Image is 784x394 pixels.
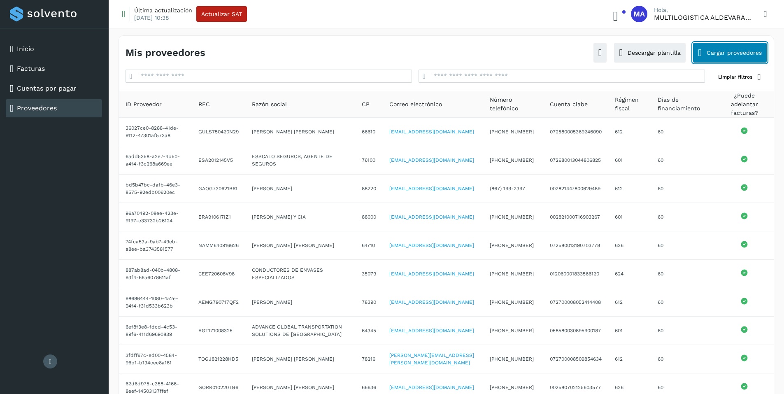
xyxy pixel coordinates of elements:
[245,317,355,345] td: ADVANCE GLOBAL TRANSPORTATION SOLUTIONS DE [GEOGRAPHIC_DATA]
[490,328,534,333] span: [PHONE_NUMBER]
[192,175,245,203] td: GAOG730621B61
[192,231,245,260] td: NAMM640916626
[658,96,708,113] span: Días de financiamiento
[201,11,242,17] span: Actualizar SAT
[245,175,355,203] td: [PERSON_NAME]
[608,260,651,288] td: 624
[651,118,715,146] td: 60
[490,96,537,113] span: Número telefónico
[543,317,608,345] td: 058580030895900187
[355,260,383,288] td: 35079
[490,356,534,362] span: [PHONE_NUMBER]
[355,288,383,317] td: 78390
[17,84,77,92] a: Cuentas por pagar
[608,317,651,345] td: 601
[614,42,686,63] button: Descargar plantilla
[490,129,534,135] span: [PHONE_NUMBER]
[245,260,355,288] td: CONDUCTORES DE ENVASES ESPECIALIZADOS
[245,146,355,175] td: ESSCALO SEGUROS, AGENTE DE SEGUROS
[490,186,525,191] span: (867) 199-2397
[6,60,102,78] div: Facturas
[608,203,651,231] td: 601
[389,242,474,248] a: [EMAIL_ADDRESS][DOMAIN_NAME]
[721,91,767,117] span: ¿Puede adelantar facturas?
[119,288,192,317] td: 98686444-1080-4a2e-94f4-f31d533b623b
[119,231,192,260] td: 74fca53a-9ab7-49eb-a8ee-ba3743581577
[355,203,383,231] td: 88000
[651,175,715,203] td: 60
[608,288,651,317] td: 612
[490,271,534,277] span: [PHONE_NUMBER]
[119,203,192,231] td: 96a70492-08ee-423e-9197-e33732b26124
[608,175,651,203] td: 612
[389,328,474,333] a: [EMAIL_ADDRESS][DOMAIN_NAME]
[6,99,102,117] div: Proveedores
[389,352,474,366] a: [PERSON_NAME][EMAIL_ADDRESS][PERSON_NAME][DOMAIN_NAME]
[198,100,210,109] span: RFC
[134,7,192,14] p: Última actualización
[192,345,245,373] td: TOGJ821228HD5
[17,104,57,112] a: Proveedores
[196,6,247,22] button: Actualizar SAT
[6,79,102,98] div: Cuentas por pagar
[192,260,245,288] td: CEE720608V98
[543,345,608,373] td: 072700008509854634
[245,345,355,373] td: [PERSON_NAME] [PERSON_NAME]
[693,42,767,63] button: Cargar proveedores
[654,14,753,21] p: MULTILOGISTICA ALDEVARAM S DE RL DE CV
[355,146,383,175] td: 76100
[355,118,383,146] td: 66610
[192,118,245,146] td: GULS750420N29
[119,317,192,345] td: 6ef8f3e8-fdcd-4c53-89f6-411d69690839
[651,288,715,317] td: 60
[245,203,355,231] td: [PERSON_NAME] Y CIA
[192,146,245,175] td: ESA2012145V5
[543,175,608,203] td: 002821447800629489
[389,129,474,135] a: [EMAIL_ADDRESS][DOMAIN_NAME]
[608,231,651,260] td: 626
[615,96,644,113] span: Régimen fiscal
[543,203,608,231] td: 002821000716903267
[355,317,383,345] td: 64345
[389,214,474,220] a: [EMAIL_ADDRESS][DOMAIN_NAME]
[651,146,715,175] td: 60
[651,231,715,260] td: 60
[245,231,355,260] td: [PERSON_NAME] [PERSON_NAME]
[119,260,192,288] td: 887ab8ad-040b-4808-93f4-66a6078611af
[252,100,287,109] span: Razón social
[389,271,474,277] a: [EMAIL_ADDRESS][DOMAIN_NAME]
[389,100,442,109] span: Correo electrónico
[17,65,45,72] a: Facturas
[6,40,102,58] div: Inicio
[119,146,192,175] td: 6add5358-a2e7-4b50-a4f4-f3c268a669ee
[712,70,767,85] button: Limpiar filtros
[245,288,355,317] td: [PERSON_NAME]
[355,345,383,373] td: 78216
[543,288,608,317] td: 072700008052414408
[543,146,608,175] td: 072680013044806825
[654,7,753,14] p: Hola,
[651,345,715,373] td: 60
[543,260,608,288] td: 012060001833566120
[126,47,205,59] h4: Mis proveedores
[490,385,534,390] span: [PHONE_NUMBER]
[651,260,715,288] td: 60
[543,231,608,260] td: 072580013190703778
[490,242,534,248] span: [PHONE_NUMBER]
[550,100,588,109] span: Cuenta clabe
[651,317,715,345] td: 60
[608,146,651,175] td: 601
[192,288,245,317] td: AEMG790717QF2
[490,299,534,305] span: [PHONE_NUMBER]
[608,345,651,373] td: 612
[119,175,192,203] td: bd5b47bc-dafb-46e3-8575-92edb00620ec
[651,203,715,231] td: 60
[490,214,534,220] span: [PHONE_NUMBER]
[126,100,162,109] span: ID Proveedor
[119,118,192,146] td: 36027ce0-8288-41de-9112-47301af573a8
[355,175,383,203] td: 88220
[192,203,245,231] td: ERA910617IZ1
[355,231,383,260] td: 64710
[608,118,651,146] td: 612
